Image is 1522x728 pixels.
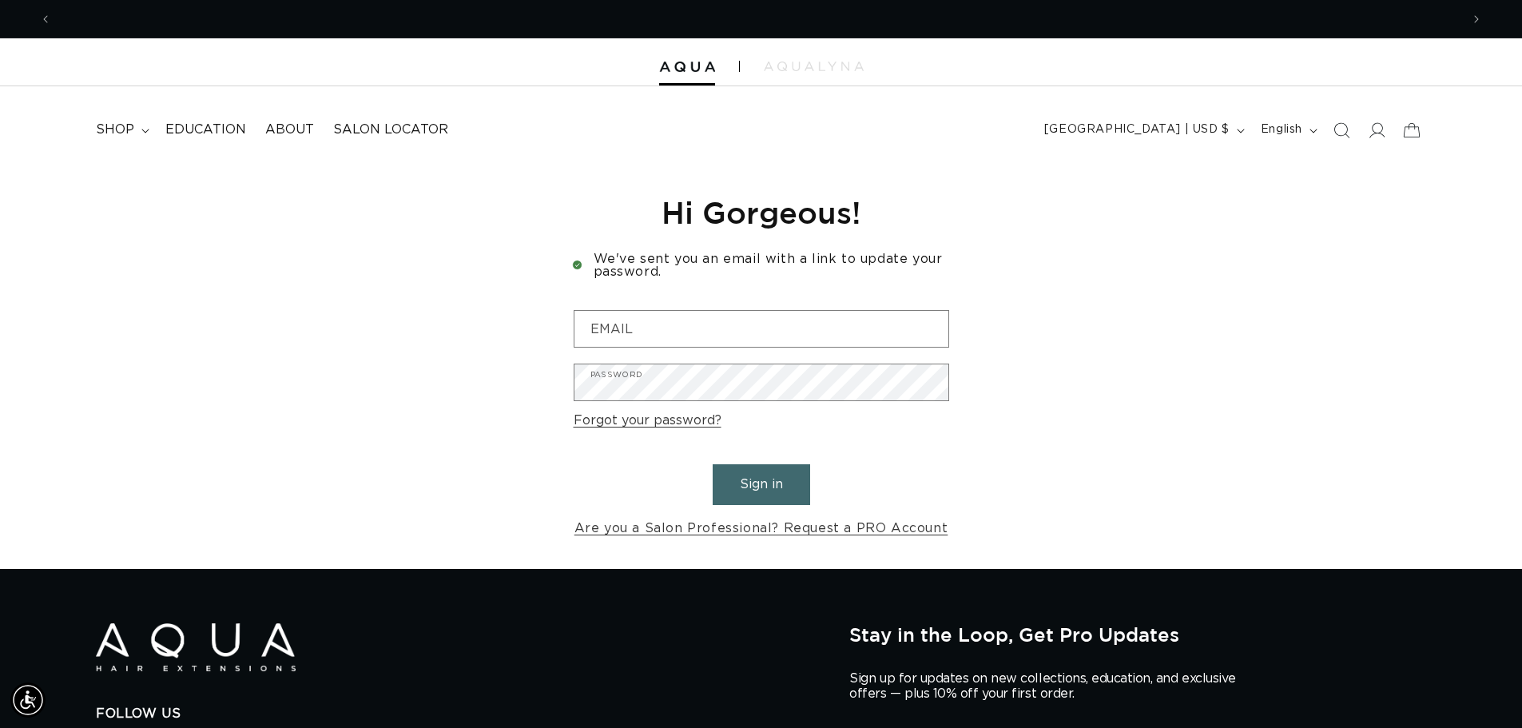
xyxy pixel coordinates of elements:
[96,706,825,722] h2: Follow Us
[1459,4,1494,34] button: Next announcement
[659,62,715,73] img: Aqua Hair Extensions
[256,112,324,148] a: About
[849,623,1426,646] h2: Stay in the Loop, Get Pro Updates
[96,121,134,138] span: shop
[28,4,63,34] button: Previous announcement
[574,193,949,232] h1: Hi Gorgeous!
[324,112,458,148] a: Salon Locator
[574,409,721,432] a: Forgot your password?
[849,671,1249,702] p: Sign up for updates on new collections, education, and exclusive offers — plus 10% off your first...
[265,121,314,138] span: About
[96,623,296,672] img: Aqua Hair Extensions
[1309,555,1522,728] iframe: Chat Widget
[764,62,864,71] img: aqualyna.com
[1035,115,1251,145] button: [GEOGRAPHIC_DATA] | USD $
[1324,113,1359,148] summary: Search
[333,121,448,138] span: Salon Locator
[165,121,246,138] span: Education
[1261,121,1302,138] span: English
[574,253,949,278] h3: We've sent you an email with a link to update your password.
[86,112,156,148] summary: shop
[1044,121,1230,138] span: [GEOGRAPHIC_DATA] | USD $
[713,464,810,505] button: Sign in
[156,112,256,148] a: Education
[1251,115,1324,145] button: English
[10,682,46,718] div: Accessibility Menu
[574,311,948,347] input: Email
[574,517,948,540] a: Are you a Salon Professional? Request a PRO Account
